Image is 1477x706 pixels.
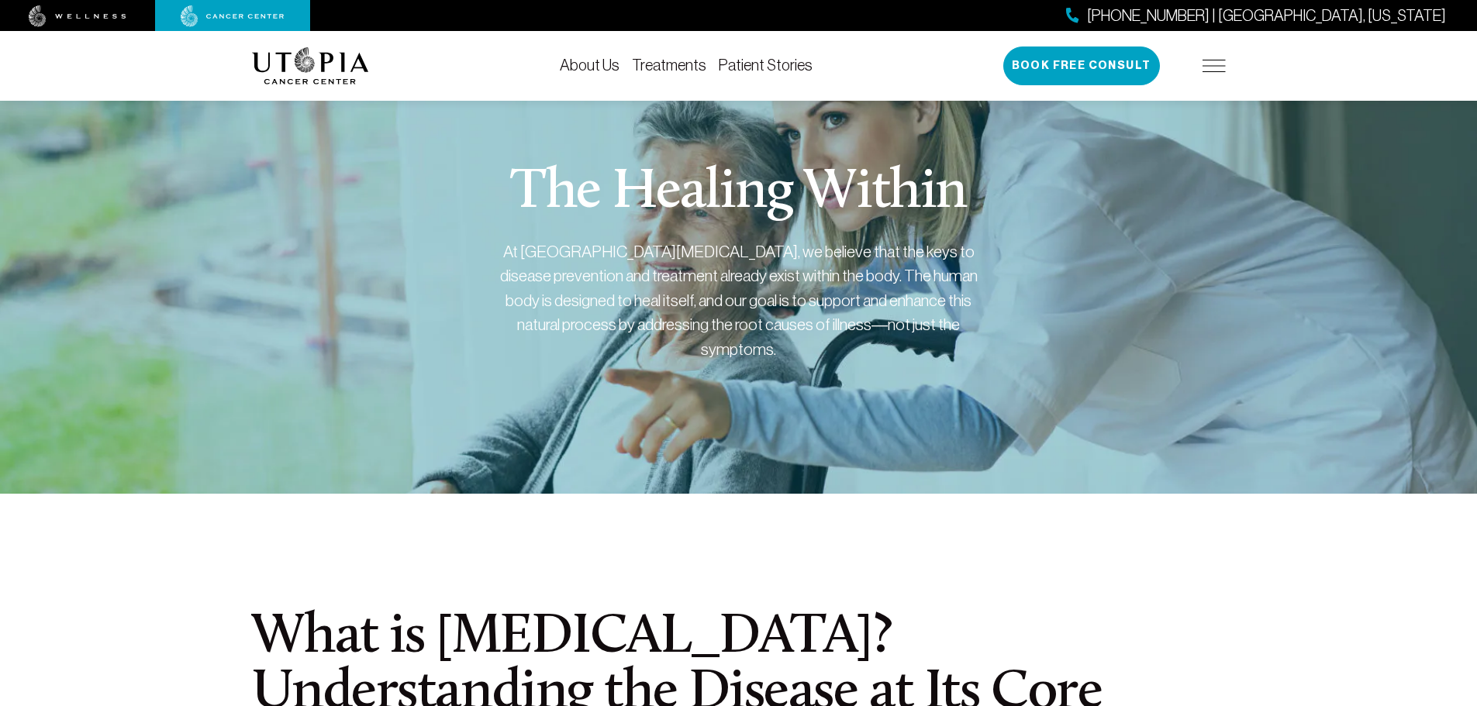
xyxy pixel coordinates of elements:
[719,57,813,74] a: Patient Stories
[29,5,126,27] img: wellness
[560,57,619,74] a: About Us
[181,5,285,27] img: cancer center
[1003,46,1160,85] button: Book Free Consult
[632,57,706,74] a: Treatments
[510,165,967,221] h1: The Healing Within
[1203,60,1226,72] img: icon-hamburger
[499,239,979,362] div: At [GEOGRAPHIC_DATA][MEDICAL_DATA], we believe that the keys to disease prevention and treatment ...
[1087,5,1446,27] span: [PHONE_NUMBER] | [GEOGRAPHIC_DATA], [US_STATE]
[252,47,369,84] img: logo
[1066,5,1446,27] a: [PHONE_NUMBER] | [GEOGRAPHIC_DATA], [US_STATE]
